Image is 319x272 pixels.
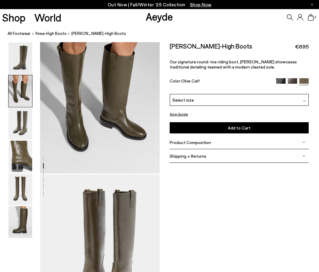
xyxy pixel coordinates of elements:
[36,30,66,37] a: knee high boots
[170,42,252,50] h2: [PERSON_NAME]-High Boots
[295,43,309,50] span: €695
[71,30,126,37] span: [PERSON_NAME]-High Boots
[308,14,314,21] a: 0
[8,206,32,238] img: Henry Knee-High Boots - Image 6
[8,108,32,140] img: Henry Knee-High Boots - Image 3
[36,31,66,36] span: knee high boots
[303,99,306,102] img: svg%3E
[8,141,32,173] img: Henry Knee-High Boots - Image 4
[190,2,212,7] span: Navigate to /collections/new-in
[34,12,61,23] a: World
[8,30,31,37] a: All Footwear
[181,78,200,83] span: Olive Calf
[8,75,32,107] img: Henry Knee-High Boots - Image 2
[302,141,305,144] img: svg%3E
[172,97,194,103] span: Select size
[146,10,173,23] a: Aeyde
[8,42,32,74] img: Henry Knee-High Boots - Image 1
[302,154,305,157] img: svg%3E
[170,110,188,118] button: Size Guide
[2,12,25,23] a: Shop
[170,59,309,69] p: Our signature round-toe riding boot, [PERSON_NAME] showcases traditional detailing teamed with a ...
[170,140,211,145] span: Product Composition
[228,125,250,130] span: Add to Cart
[170,122,309,133] button: Add to Cart
[314,16,317,19] span: 0
[8,173,32,205] img: Henry Knee-High Boots - Image 5
[170,153,206,159] span: Shipping + Returns
[170,78,272,85] div: Color:
[108,1,212,8] p: Out Now | Fall/Winter ‘25 Collection
[8,25,319,42] nav: breadcrumb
